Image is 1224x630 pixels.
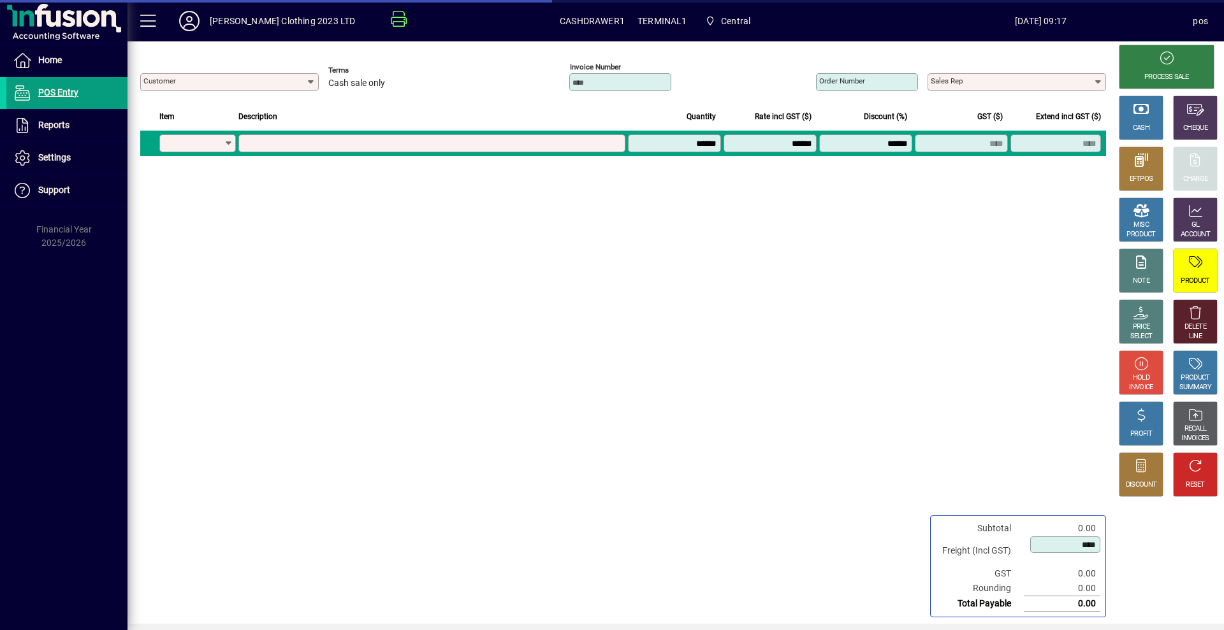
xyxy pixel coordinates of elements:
[1144,73,1189,82] div: PROCESS SALE
[721,11,750,31] span: Central
[6,45,127,76] a: Home
[1189,332,1202,341] div: LINE
[1181,276,1209,286] div: PRODUCT
[1024,521,1100,536] td: 0.00
[560,11,625,31] span: CASHDRAWER1
[238,110,277,124] span: Description
[143,76,176,85] mat-label: Customer
[936,596,1024,612] td: Total Payable
[1126,480,1156,490] div: DISCOUNT
[700,10,756,32] span: Central
[1129,383,1153,392] div: INVOICE
[864,110,907,124] span: Discount (%)
[1179,383,1211,392] div: SUMMARY
[1133,373,1149,383] div: HOLD
[1130,429,1152,439] div: PROFIT
[38,120,69,130] span: Reports
[6,110,127,141] a: Reports
[1181,230,1210,240] div: ACCOUNT
[570,62,621,71] mat-label: Invoice number
[936,521,1024,536] td: Subtotal
[38,152,71,162] span: Settings
[637,11,687,31] span: TERMINAL1
[1184,322,1206,332] div: DELETE
[819,76,865,85] mat-label: Order number
[977,110,1003,124] span: GST ($)
[755,110,812,124] span: Rate incl GST ($)
[38,87,78,97] span: POS Entry
[1126,230,1155,240] div: PRODUCT
[38,55,62,65] span: Home
[1184,424,1207,434] div: RECALL
[6,175,127,206] a: Support
[38,185,70,195] span: Support
[1181,434,1209,443] div: INVOICES
[1191,220,1200,230] div: GL
[1186,480,1205,490] div: RESET
[1024,566,1100,581] td: 0.00
[1130,175,1153,184] div: EFTPOS
[936,566,1024,581] td: GST
[1036,110,1101,124] span: Extend incl GST ($)
[1024,596,1100,612] td: 0.00
[936,536,1024,566] td: Freight (Incl GST)
[6,142,127,174] a: Settings
[687,110,716,124] span: Quantity
[1133,276,1149,286] div: NOTE
[1130,332,1153,341] div: SELECT
[931,76,963,85] mat-label: Sales rep
[1181,373,1209,383] div: PRODUCT
[1183,175,1208,184] div: CHARGE
[1193,11,1208,31] div: pos
[159,110,175,124] span: Item
[328,78,385,89] span: Cash sale only
[1133,124,1149,133] div: CASH
[169,10,210,32] button: Profile
[210,11,355,31] div: [PERSON_NAME] Clothing 2023 LTD
[1133,220,1149,230] div: MISC
[1024,581,1100,596] td: 0.00
[1133,322,1150,332] div: PRICE
[889,11,1193,31] span: [DATE] 09:17
[1183,124,1207,133] div: CHEQUE
[328,66,405,75] span: Terms
[936,581,1024,596] td: Rounding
